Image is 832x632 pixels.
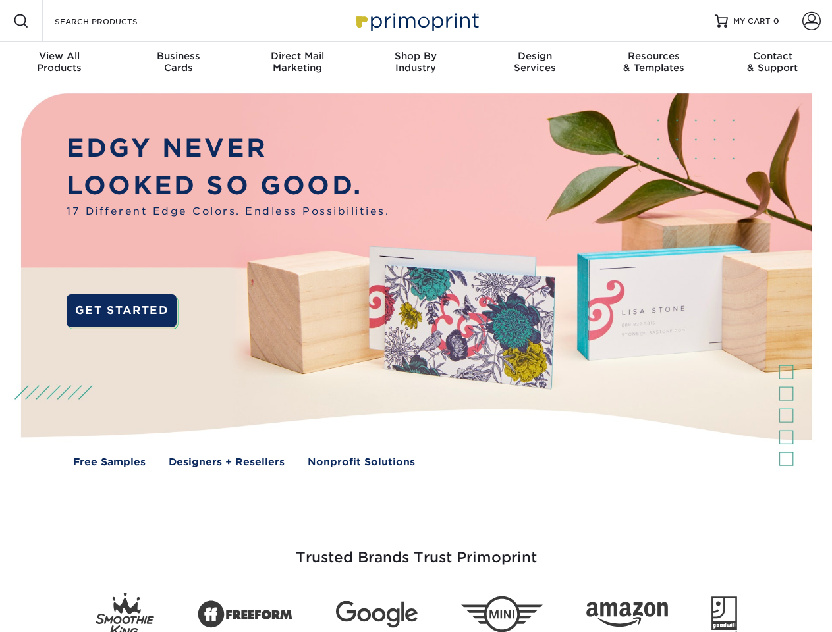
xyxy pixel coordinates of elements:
span: Design [476,50,594,62]
input: SEARCH PRODUCTS..... [53,13,182,29]
a: Free Samples [73,455,146,470]
span: MY CART [733,16,771,27]
h3: Trusted Brands Trust Primoprint [31,517,802,582]
div: & Templates [594,50,713,74]
span: Contact [713,50,832,62]
span: 17 Different Edge Colors. Endless Possibilities. [67,204,389,219]
p: EDGY NEVER [67,130,389,167]
a: GET STARTED [67,294,177,327]
div: Cards [119,50,237,74]
span: Direct Mail [238,50,356,62]
img: Goodwill [711,596,737,632]
span: 0 [773,16,779,26]
span: Business [119,50,237,62]
a: DesignServices [476,42,594,84]
div: Industry [356,50,475,74]
div: Marketing [238,50,356,74]
img: Amazon [586,602,668,627]
p: LOOKED SO GOOD. [67,167,389,205]
a: Contact& Support [713,42,832,84]
div: Services [476,50,594,74]
img: Primoprint [350,7,482,35]
span: Shop By [356,50,475,62]
div: & Support [713,50,832,74]
img: Google [336,601,418,628]
a: Nonprofit Solutions [308,455,415,470]
a: Direct MailMarketing [238,42,356,84]
span: Resources [594,50,713,62]
a: Shop ByIndustry [356,42,475,84]
a: BusinessCards [119,42,237,84]
a: Resources& Templates [594,42,713,84]
a: Designers + Resellers [169,455,285,470]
